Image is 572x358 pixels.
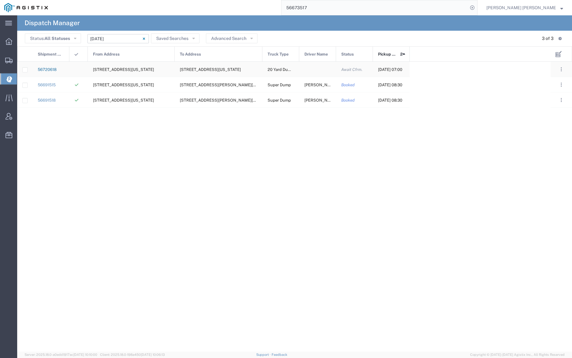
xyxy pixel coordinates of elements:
span: 1099 W 14th St, Eureka, California, 95501, United States [180,67,241,72]
span: Shipment No. [38,47,63,62]
a: 56720618 [38,67,56,72]
span: 1817 Grand Ave, San Rafael, California, United States [93,83,154,87]
span: 2 [400,47,403,62]
span: Super Dump [268,83,291,87]
span: . . . [561,66,562,73]
button: [PERSON_NAME] [PERSON_NAME] [486,4,563,11]
span: 1220 Andersen Drive, San Rafael, California, 94901, United States [180,98,274,103]
span: [DATE] 10:10:00 [73,353,97,356]
span: To Address [180,47,201,62]
span: Pickup Date and Time [378,47,398,62]
span: Await Cfrm. [341,67,362,72]
button: Saved Searches [151,33,199,43]
span: . . . [561,96,562,104]
button: ... [557,65,566,74]
span: Luis Cervantes [304,98,338,103]
span: 1220 Andersen Drive, San Rafael, California, 94901, United States [180,83,274,87]
span: Super Dump [268,98,291,103]
span: Status [341,47,354,62]
span: Booked [341,83,355,87]
a: 56691515 [38,83,56,87]
button: Status:All Statuses [25,33,81,43]
span: Copyright © [DATE]-[DATE] Agistix Inc., All Rights Reserved [470,352,565,357]
span: Booked [341,98,355,103]
span: 1817 Grand Ave, San Rafael, California, United States [93,98,154,103]
span: Kayte Bray Dogali [486,4,556,11]
span: From Address [93,47,120,62]
h4: Dispatch Manager [25,15,80,31]
span: 09/05/2025, 08:30 [378,83,402,87]
span: Client: 2025.18.0-198a450 [100,353,165,356]
a: Support [256,353,272,356]
div: 3 of 3 [542,35,554,42]
span: Armando Figueroa [304,83,338,87]
img: logo [4,3,48,12]
span: 09/05/2025, 08:30 [378,98,402,103]
span: Server: 2025.18.0-a0edd1917ac [25,353,97,356]
button: ... [557,96,566,104]
span: 09/05/2025, 07:00 [378,67,402,72]
span: Truck Type [268,47,289,62]
a: Feedback [272,353,287,356]
a: 56691518 [38,98,56,103]
span: [DATE] 10:06:13 [141,353,165,356]
span: 20 Yard Dump Truck [268,67,305,72]
span: . . . [561,81,562,88]
button: ... [557,80,566,89]
span: All Statuses [44,36,70,41]
button: Advanced Search [206,33,257,43]
span: 62300 US HWY 101, Fortuna, California, 95540, United States [93,67,154,72]
input: Search for shipment number, reference number [281,0,468,15]
span: Driver Name [304,47,328,62]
